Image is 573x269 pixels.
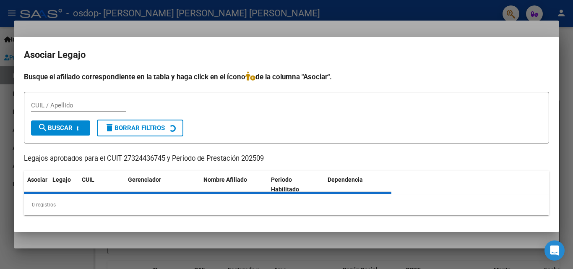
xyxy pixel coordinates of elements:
h4: Busque el afiliado correspondiente en la tabla y haga click en el ícono de la columna "Asociar". [24,71,549,82]
span: Nombre Afiliado [203,176,247,183]
span: Gerenciador [128,176,161,183]
datatable-header-cell: Periodo Habilitado [268,171,324,198]
p: Legajos aprobados para el CUIT 27324436745 y Período de Prestación 202509 [24,154,549,164]
datatable-header-cell: Asociar [24,171,49,198]
datatable-header-cell: Nombre Afiliado [200,171,268,198]
span: Borrar Filtros [104,124,165,132]
mat-icon: delete [104,123,115,133]
div: Open Intercom Messenger [544,240,565,261]
datatable-header-cell: Gerenciador [125,171,200,198]
datatable-header-cell: CUIL [78,171,125,198]
span: Dependencia [328,176,363,183]
span: Asociar [27,176,47,183]
datatable-header-cell: Legajo [49,171,78,198]
div: 0 registros [24,194,549,215]
button: Buscar [31,120,90,136]
span: Buscar [38,124,73,132]
button: Borrar Filtros [97,120,183,136]
span: Legajo [52,176,71,183]
h2: Asociar Legajo [24,47,549,63]
span: CUIL [82,176,94,183]
mat-icon: search [38,123,48,133]
datatable-header-cell: Dependencia [324,171,392,198]
span: Periodo Habilitado [271,176,299,193]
